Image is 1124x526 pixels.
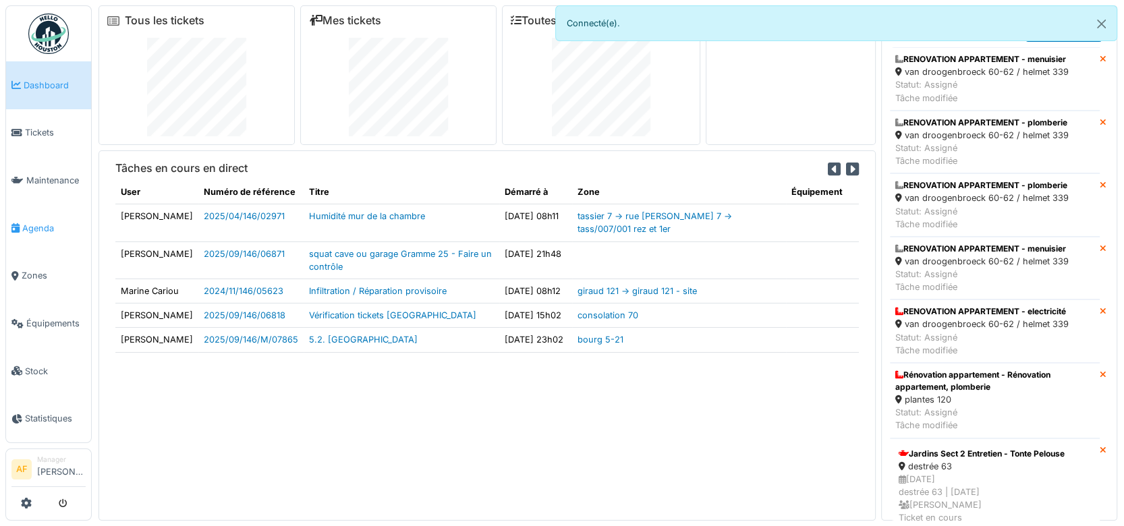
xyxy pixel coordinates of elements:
[26,174,86,187] span: Maintenance
[895,117,1069,129] div: RENOVATION APPARTEMENT - plomberie
[895,318,1069,330] div: van droogenbroeck 60-62 / helmet 339
[895,192,1069,204] div: van droogenbroeck 60-62 / helmet 339
[890,237,1100,300] a: RENOVATION APPARTEMENT - menuisier van droogenbroeck 60-62 / helmet 339 Statut: AssignéTâche modi...
[499,204,572,241] td: [DATE] 08h11
[309,334,418,345] a: 5.2. [GEOGRAPHIC_DATA]
[6,61,91,109] a: Dashboard
[899,460,1091,473] div: destrée 63
[895,406,1094,432] div: Statut: Assigné Tâche modifiée
[511,14,611,27] a: Toutes les tâches
[895,53,1069,65] div: RENOVATION APPARTEMENT - menuisier
[115,303,198,328] td: [PERSON_NAME]
[6,204,91,252] a: Agenda
[895,393,1094,406] div: plantes 120
[895,78,1069,104] div: Statut: Assigné Tâche modifiée
[895,369,1094,393] div: Rénovation appartement - Rénovation appartement, plomberie
[895,255,1069,268] div: van droogenbroeck 60-62 / helmet 339
[499,328,572,352] td: [DATE] 23h02
[115,279,198,303] td: Marine Cariou
[22,269,86,282] span: Zones
[1086,6,1117,42] button: Close
[25,412,86,425] span: Statistiques
[578,286,697,296] a: giraud 121 -> giraud 121 - site
[6,109,91,157] a: Tickets
[499,241,572,279] td: [DATE] 21h48
[304,180,499,204] th: Titre
[11,459,32,479] li: AF
[895,205,1069,231] div: Statut: Assigné Tâche modifiée
[309,249,492,272] a: squat cave ou garage Gramme 25 - Faire un contrôle
[499,279,572,303] td: [DATE] 08h12
[890,299,1100,363] a: RENOVATION APPARTEMENT - electricité van droogenbroeck 60-62 / helmet 339 Statut: AssignéTâche mo...
[578,310,638,320] a: consolation 70
[11,455,86,487] a: AF Manager[PERSON_NAME]
[895,179,1069,192] div: RENOVATION APPARTEMENT - plomberie
[890,173,1100,237] a: RENOVATION APPARTEMENT - plomberie van droogenbroeck 60-62 / helmet 339 Statut: AssignéTâche modi...
[895,331,1069,357] div: Statut: Assigné Tâche modifiée
[578,211,732,234] a: tassier 7 -> rue [PERSON_NAME] 7 -> tass/007/001 rez et 1er
[499,180,572,204] th: Démarré à
[890,47,1100,111] a: RENOVATION APPARTEMENT - menuisier van droogenbroeck 60-62 / helmet 339 Statut: AssignéTâche modi...
[115,241,198,279] td: [PERSON_NAME]
[24,79,86,92] span: Dashboard
[895,305,1069,318] div: RENOVATION APPARTEMENT - electricité
[204,334,298,345] a: 2025/09/146/M/07865
[6,252,91,300] a: Zones
[198,180,304,204] th: Numéro de référence
[6,156,91,204] a: Maintenance
[309,310,476,320] a: Vérification tickets [GEOGRAPHIC_DATA]
[204,249,285,259] a: 2025/09/146/06871
[6,347,91,395] a: Stock
[899,448,1091,460] div: Jardins Sect 2 Entretien - Tonte Pelouse
[115,204,198,241] td: [PERSON_NAME]
[555,5,1117,41] div: Connecté(e).
[890,111,1100,174] a: RENOVATION APPARTEMENT - plomberie van droogenbroeck 60-62 / helmet 339 Statut: AssignéTâche modi...
[895,129,1069,142] div: van droogenbroeck 60-62 / helmet 339
[578,334,623,345] a: bourg 5-21
[786,180,859,204] th: Équipement
[115,162,248,175] h6: Tâches en cours en direct
[22,222,86,235] span: Agenda
[121,187,140,197] span: translation missing: fr.shared.user
[309,14,381,27] a: Mes tickets
[895,142,1069,167] div: Statut: Assigné Tâche modifiée
[204,286,283,296] a: 2024/11/146/05623
[572,180,786,204] th: Zone
[28,13,69,54] img: Badge_color-CXgf-gQk.svg
[37,455,86,484] li: [PERSON_NAME]
[899,473,1091,525] div: [DATE] destrée 63 | [DATE] [PERSON_NAME] Ticket en cours
[26,317,86,330] span: Équipements
[6,395,91,443] a: Statistiques
[895,243,1069,255] div: RENOVATION APPARTEMENT - menuisier
[895,65,1069,78] div: van droogenbroeck 60-62 / helmet 339
[37,455,86,465] div: Manager
[25,126,86,139] span: Tickets
[125,14,204,27] a: Tous les tickets
[204,310,285,320] a: 2025/09/146/06818
[115,328,198,352] td: [PERSON_NAME]
[204,211,285,221] a: 2025/04/146/02971
[25,365,86,378] span: Stock
[895,268,1069,293] div: Statut: Assigné Tâche modifiée
[309,211,425,221] a: Humidité mur de la chambre
[6,299,91,347] a: Équipements
[309,286,447,296] a: Infiltration / Réparation provisoire
[890,363,1100,438] a: Rénovation appartement - Rénovation appartement, plomberie plantes 120 Statut: AssignéTâche modifiée
[499,303,572,328] td: [DATE] 15h02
